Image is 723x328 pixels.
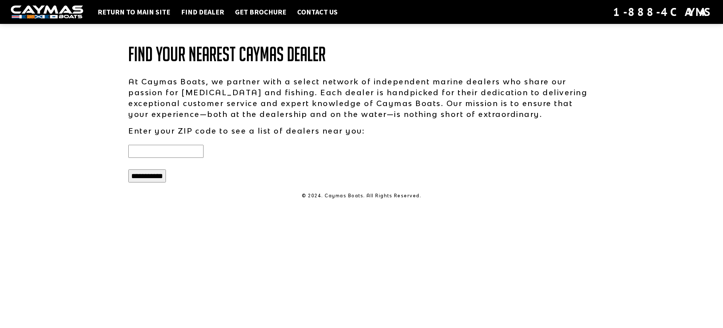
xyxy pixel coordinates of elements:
[231,7,290,17] a: Get Brochure
[613,4,712,20] div: 1-888-4CAYMAS
[294,7,341,17] a: Contact Us
[94,7,174,17] a: Return to main site
[177,7,228,17] a: Find Dealer
[128,193,595,199] p: © 2024. Caymas Boats. All Rights Reserved.
[128,43,595,65] h1: Find Your Nearest Caymas Dealer
[11,5,83,19] img: white-logo-c9c8dbefe5ff5ceceb0f0178aa75bf4bb51f6bca0971e226c86eb53dfe498488.png
[128,76,595,119] p: At Caymas Boats, we partner with a select network of independent marine dealers who share our pas...
[128,125,595,136] p: Enter your ZIP code to see a list of dealers near you:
